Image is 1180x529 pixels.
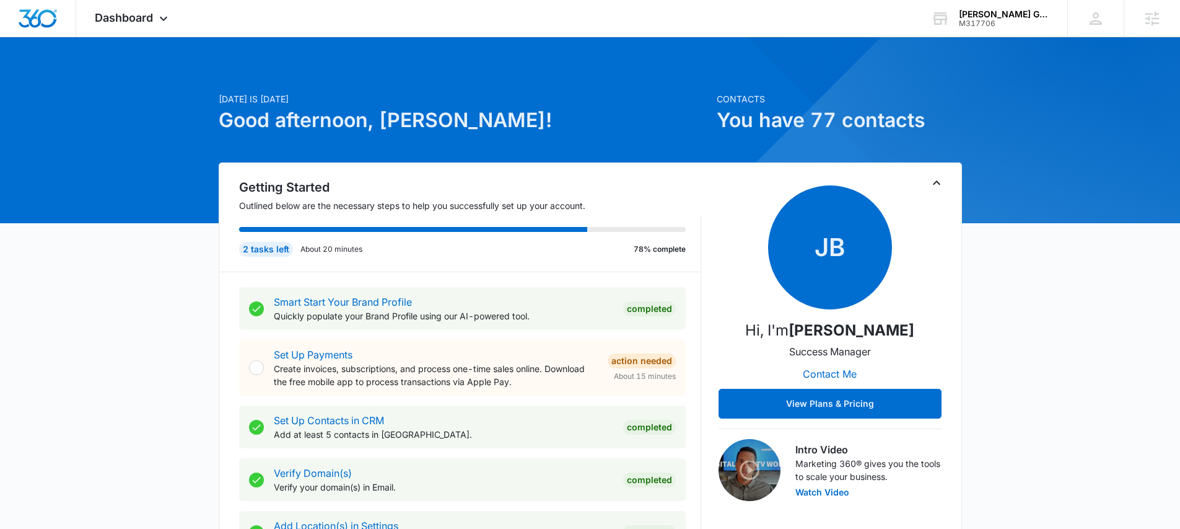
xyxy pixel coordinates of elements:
div: Completed [623,473,676,487]
div: account name [959,9,1049,19]
div: Completed [623,420,676,435]
a: Set Up Contacts in CRM [274,414,384,427]
p: Success Manager [789,344,871,359]
button: Toggle Collapse [929,176,944,190]
span: JB [768,185,892,309]
strong: [PERSON_NAME] [789,321,914,339]
p: Marketing 360® gives you the tools to scale your business. [795,457,942,483]
p: Create invoices, subscriptions, and process one-time sales online. Download the free mobile app t... [274,362,598,388]
h2: Getting Started [239,178,701,197]
p: 78% complete [634,244,686,255]
h1: You have 77 contacts [717,105,962,135]
p: Outlined below are the necessary steps to help you successfully set up your account. [239,199,701,212]
p: About 20 minutes [300,244,362,255]
a: Smart Start Your Brand Profile [274,296,412,308]
div: Action Needed [608,353,676,368]
p: Add at least 5 contacts in [GEOGRAPHIC_DATA]. [274,428,613,441]
p: Quickly populate your Brand Profile using our AI-powered tool. [274,309,613,322]
span: Dashboard [95,11,153,24]
button: Watch Video [795,488,849,497]
div: account id [959,19,1049,28]
div: 2 tasks left [239,242,293,257]
a: Verify Domain(s) [274,467,352,479]
p: Contacts [717,92,962,105]
p: [DATE] is [DATE] [219,92,709,105]
div: Completed [623,301,676,316]
h3: Intro Video [795,442,942,457]
p: Hi, I'm [745,319,914,342]
p: Verify your domain(s) in Email. [274,481,613,494]
img: Intro Video [719,439,780,501]
span: About 15 minutes [614,371,676,382]
button: Contact Me [790,359,869,389]
a: Set Up Payments [274,349,352,361]
button: View Plans & Pricing [719,389,942,419]
h1: Good afternoon, [PERSON_NAME]! [219,105,709,135]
